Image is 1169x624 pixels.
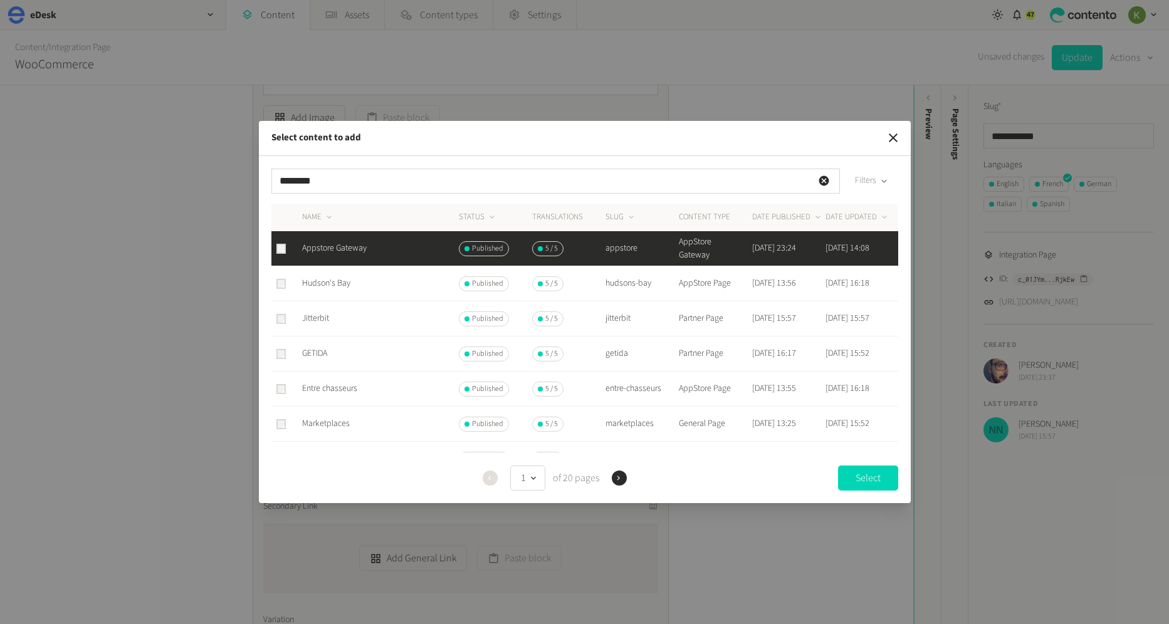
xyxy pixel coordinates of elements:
time: [DATE] 15:52 [826,417,869,430]
td: Partner Page [678,301,752,336]
span: Published [472,348,503,360]
td: General Page [678,442,752,477]
td: entre-chasseurs [605,372,678,407]
time: [DATE] 13:25 [752,417,796,430]
time: [DATE] 16:18 [826,277,869,289]
th: Translations [532,204,605,231]
td: appstore [605,231,678,266]
span: of 20 pages [550,471,599,486]
td: General Page [678,407,752,442]
button: 1 [510,465,545,491]
button: DATE PUBLISHED [752,211,823,224]
span: 5 / 5 [545,313,558,325]
button: Select [838,465,898,491]
td: getida [605,336,678,372]
span: 5 / 5 [545,419,558,430]
time: [DATE] 23:24 [752,242,796,254]
span: Filters [855,174,876,187]
span: Published [472,313,503,325]
button: DATE UPDATED [826,211,889,224]
time: [DATE] 13:56 [752,277,796,289]
span: Jitterbit [302,312,329,325]
span: 5 / 5 [545,348,558,360]
span: Marketplaces [302,417,350,430]
span: Published [472,243,503,254]
time: [DATE] 13:55 [752,382,796,395]
span: Published [472,419,503,430]
td: AppStore Page [678,372,752,407]
td: AppStore Gateway [678,231,752,266]
time: [DATE] 18:39 [826,452,869,465]
button: STATUS [459,211,497,224]
time: [DATE] 14:08 [826,242,869,254]
time: [DATE] 16:17 [752,347,796,360]
span: Published [472,278,503,289]
span: Entre chasseurs [302,382,357,395]
span: 5 / 5 [545,243,558,254]
td: marketplaces [605,407,678,442]
span: Published [472,383,503,395]
time: [DATE] 12:50 [752,452,796,465]
time: [DATE] 16:18 [826,382,869,395]
span: Pricing [302,452,326,465]
td: AppStore Page [678,266,752,301]
button: Filters [845,169,898,194]
span: 5 / 5 [545,383,558,395]
time: [DATE] 15:52 [826,347,869,360]
td: jitterbit [605,301,678,336]
time: [DATE] 15:57 [752,312,796,325]
time: [DATE] 15:57 [826,312,869,325]
h2: Select content to add [271,131,361,145]
button: SLUG [605,211,636,224]
td: pricing [605,442,678,477]
span: Hudson's Bay [302,277,350,289]
th: CONTENT TYPE [678,204,752,231]
button: NAME [302,211,334,224]
td: Partner Page [678,336,752,372]
td: hudsons-bay [605,266,678,301]
span: 5 / 5 [545,278,558,289]
span: Appstore Gateway [302,242,367,254]
span: GETIDA [302,347,327,360]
